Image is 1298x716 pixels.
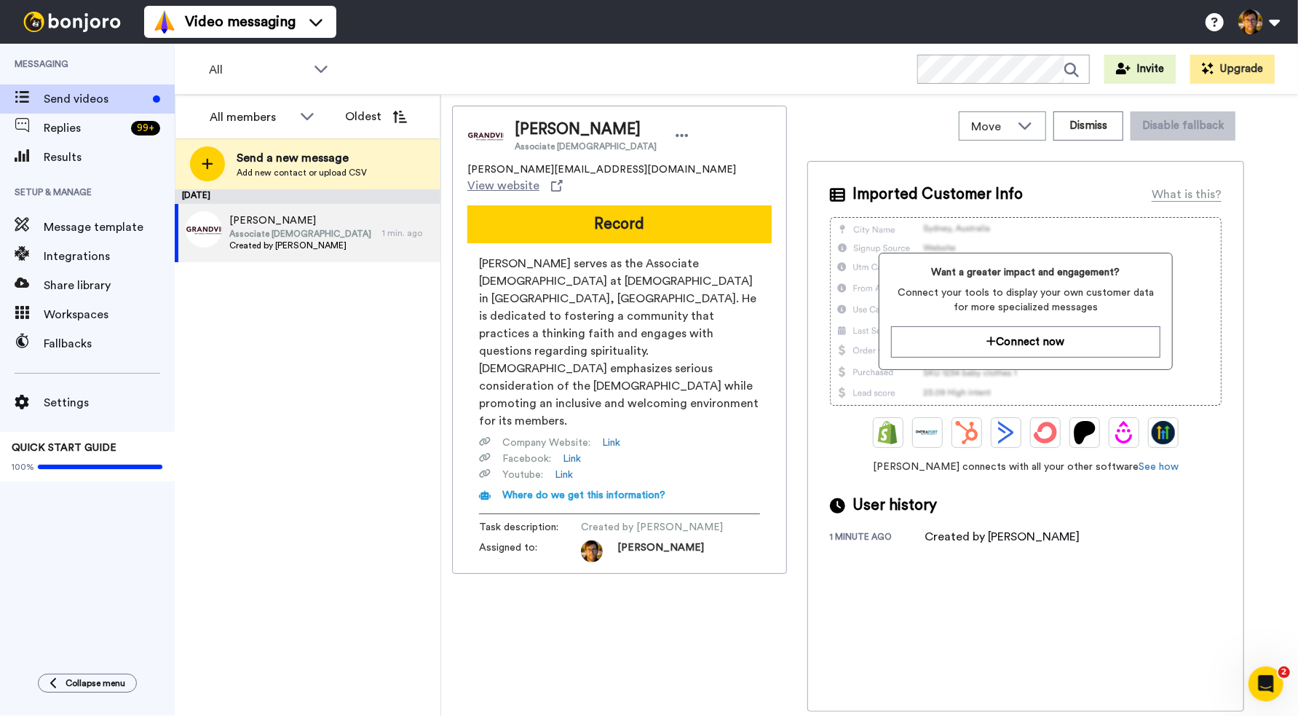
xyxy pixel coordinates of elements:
[153,10,176,34] img: vm-color.svg
[479,255,760,430] span: [PERSON_NAME] serves as the Associate [DEMOGRAPHIC_DATA] at [DEMOGRAPHIC_DATA] in [GEOGRAPHIC_DAT...
[1034,421,1057,444] img: ConvertKit
[467,117,504,154] img: Image of Brent Richards
[617,540,704,562] span: [PERSON_NAME]
[891,326,1160,358] button: Connect now
[515,119,657,141] span: [PERSON_NAME]
[891,265,1160,280] span: Want a greater impact and engagement?
[1152,421,1175,444] img: GoHighLevel
[563,452,581,466] a: Link
[229,213,371,228] span: [PERSON_NAME]
[1190,55,1275,84] button: Upgrade
[44,277,175,294] span: Share library
[1112,421,1136,444] img: Drip
[1248,666,1283,701] iframe: Intercom live chat
[1131,111,1235,141] button: Disable fallback
[237,149,367,167] span: Send a new message
[971,118,1010,135] span: Move
[38,674,137,693] button: Collapse menu
[1053,111,1123,141] button: Dismiss
[467,205,772,243] button: Record
[229,228,371,240] span: Associate [DEMOGRAPHIC_DATA]
[17,12,127,32] img: bj-logo-header-white.svg
[502,490,665,500] span: Where do we get this information?
[830,460,1222,474] span: [PERSON_NAME] connects with all your other software
[44,90,147,108] span: Send videos
[210,109,293,126] div: All members
[502,468,543,482] span: Youtube :
[12,461,34,473] span: 100%
[237,167,367,178] span: Add new contact or upload CSV
[925,528,1080,546] div: Created by [PERSON_NAME]
[1139,462,1179,472] a: See how
[185,12,296,32] span: Video messaging
[175,189,440,204] div: [DATE]
[502,436,590,450] span: Company Website :
[581,520,723,535] span: Created by [PERSON_NAME]
[852,495,937,516] span: User history
[1104,55,1176,84] button: Invite
[382,227,433,239] div: 1 min. ago
[602,436,620,450] a: Link
[209,61,306,79] span: All
[955,421,978,444] img: Hubspot
[479,540,581,562] span: Assigned to:
[916,421,939,444] img: Ontraport
[44,306,175,323] span: Workspaces
[131,121,160,135] div: 99 +
[852,184,1023,205] span: Imported Customer Info
[44,335,175,353] span: Fallbacks
[467,177,539,194] span: View website
[1152,186,1222,203] div: What is this?
[876,421,900,444] img: Shopify
[502,452,551,466] span: Facebook :
[479,520,581,535] span: Task description :
[229,240,371,251] span: Created by [PERSON_NAME]
[1073,421,1096,444] img: Patreon
[467,177,563,194] a: View website
[334,102,418,131] button: Oldest
[830,531,925,546] div: 1 minute ago
[467,162,736,177] span: [PERSON_NAME][EMAIL_ADDRESS][DOMAIN_NAME]
[44,248,175,265] span: Integrations
[555,468,573,482] a: Link
[44,394,175,412] span: Settings
[44,149,175,166] span: Results
[1278,666,1290,678] span: 2
[581,540,603,562] img: cb37f196-4309-4512-88a6-94322e82734c-1639860402.jpg
[186,211,222,248] img: a0ee231d-0b7f-4f86-b3f9-5fc671e34c4c.png
[44,219,175,236] span: Message template
[12,443,116,453] span: QUICK START GUIDE
[891,286,1160,315] span: Connect your tools to display your own customer data for more specialized messages
[994,421,1018,444] img: ActiveCampaign
[515,141,657,152] span: Associate [DEMOGRAPHIC_DATA]
[66,677,125,689] span: Collapse menu
[44,119,125,137] span: Replies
